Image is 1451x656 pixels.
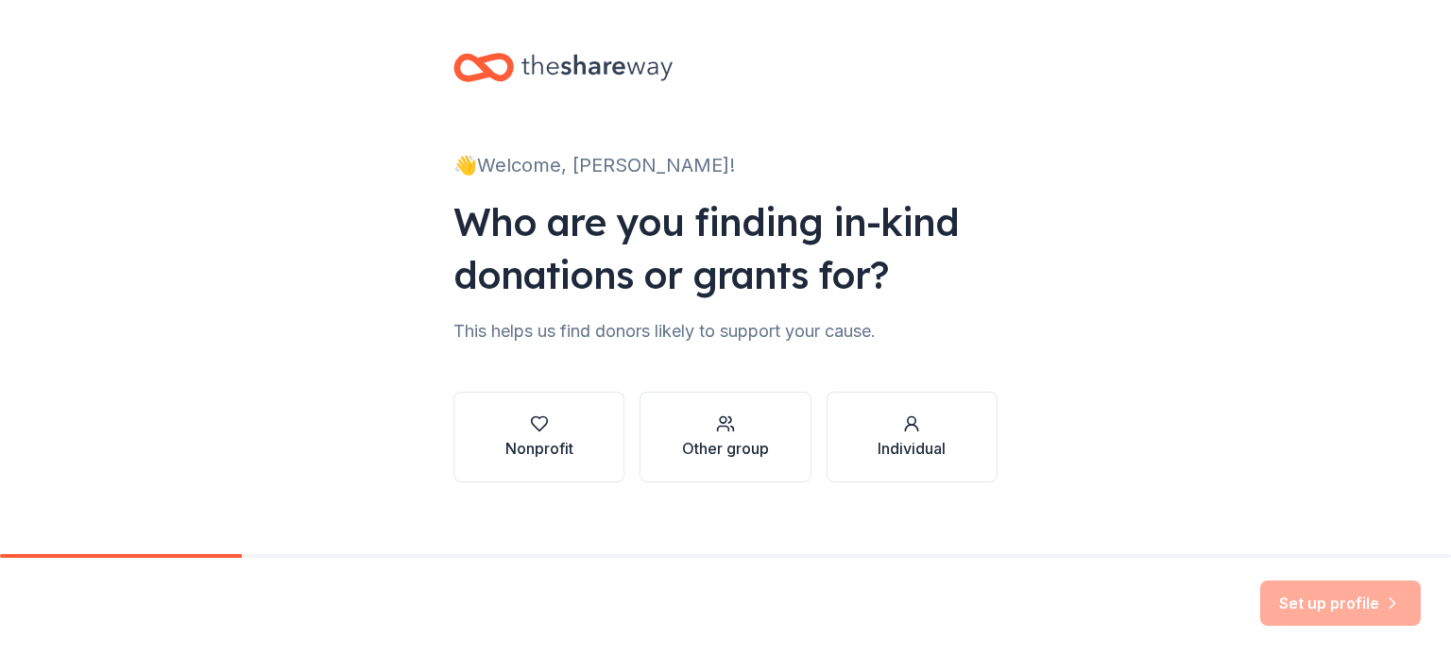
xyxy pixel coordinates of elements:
button: Nonprofit [453,392,624,482]
button: Other group [640,392,811,482]
div: This helps us find donors likely to support your cause. [453,316,998,346]
div: Other group [682,437,769,460]
div: Nonprofit [505,437,573,460]
div: 👋 Welcome, [PERSON_NAME]! [453,150,998,180]
button: Individual [827,392,998,482]
div: Who are you finding in-kind donations or grants for? [453,195,998,301]
div: Individual [878,437,946,460]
